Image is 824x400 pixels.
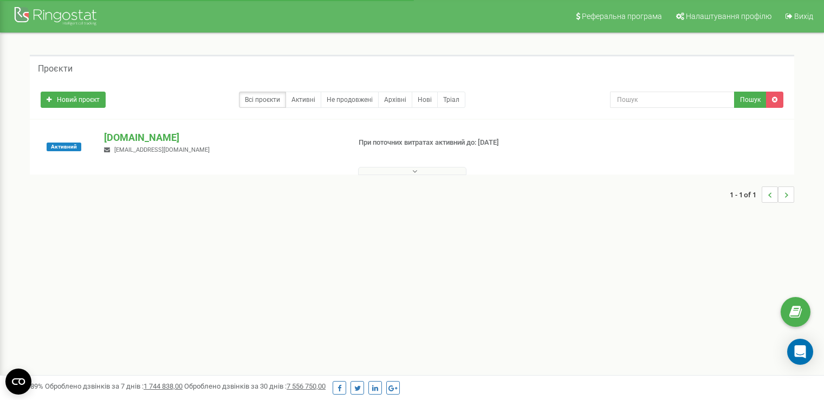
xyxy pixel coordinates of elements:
span: Активний [47,143,81,151]
span: Оброблено дзвінків за 7 днів : [45,382,183,390]
u: 1 744 838,00 [144,382,183,390]
a: Нові [412,92,438,108]
button: Open CMP widget [5,369,31,395]
a: Активні [286,92,321,108]
u: 7 556 750,00 [287,382,326,390]
span: Реферальна програма [582,12,662,21]
span: Оброблено дзвінків за 30 днів : [184,382,326,390]
a: Тріал [437,92,465,108]
button: Пошук [734,92,767,108]
span: [EMAIL_ADDRESS][DOMAIN_NAME] [114,146,210,153]
p: [DOMAIN_NAME] [104,131,341,145]
span: Вихід [794,12,813,21]
nav: ... [730,176,794,214]
a: Новий проєкт [41,92,106,108]
input: Пошук [610,92,735,108]
span: 1 - 1 of 1 [730,186,762,203]
p: При поточних витратах активний до: [DATE] [359,138,532,148]
a: Всі проєкти [239,92,286,108]
a: Не продовжені [321,92,379,108]
span: Налаштування профілю [686,12,771,21]
div: Open Intercom Messenger [787,339,813,365]
a: Архівні [378,92,412,108]
h5: Проєкти [38,64,73,74]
